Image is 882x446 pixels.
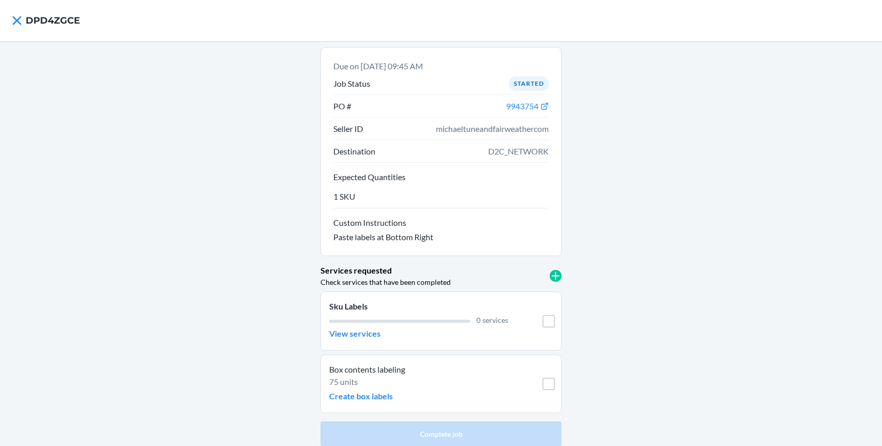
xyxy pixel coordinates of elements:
[320,277,451,287] p: Check services that have been completed
[436,123,549,135] span: michaeltuneandfairweathercom
[333,123,363,135] p: Seller ID
[333,217,549,229] p: Custom Instructions
[488,145,549,158] span: D2C_NETWORK
[329,325,380,342] button: View services
[483,316,508,324] span: services
[476,316,480,324] span: 0
[329,327,380,340] p: View services
[333,60,549,72] p: Due on [DATE] 09:45 AM
[320,421,562,446] button: Complete job
[26,14,80,27] h4: DPD4ZGCE
[333,145,375,158] p: Destination
[333,171,549,183] p: Expected Quantities
[329,390,393,402] p: Create box labels
[329,376,358,388] p: 75 units
[506,102,549,111] a: 9943754
[333,190,355,203] p: 1 SKU
[329,300,508,313] p: Sku Labels
[509,76,549,91] div: Started
[320,264,392,277] p: Services requested
[333,100,351,112] p: PO #
[333,217,549,231] button: Custom Instructions
[333,171,549,185] button: Expected Quantities
[333,231,433,243] p: Paste labels at Bottom Right
[329,363,508,376] p: Box contents labeling
[506,101,538,111] span: 9943754
[333,77,370,90] p: Job Status
[329,388,393,404] button: Create box labels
